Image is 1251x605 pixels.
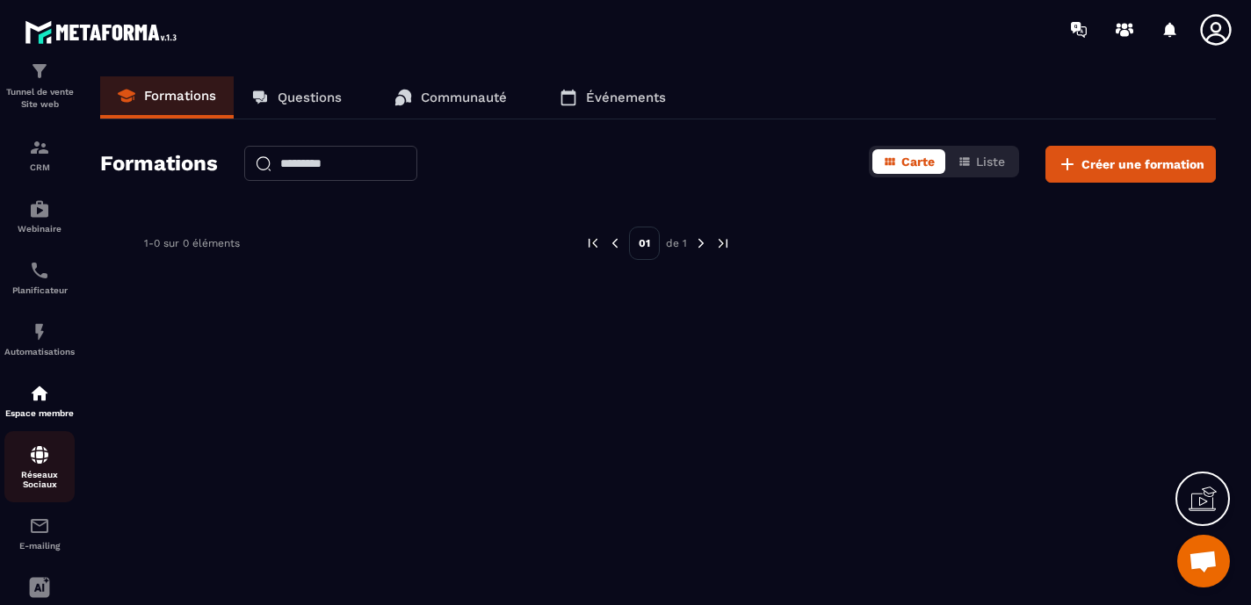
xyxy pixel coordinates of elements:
button: Liste [947,149,1016,174]
img: automations [29,198,50,220]
a: emailemailE-mailing [4,502,75,564]
img: formation [29,61,50,82]
p: 1-0 sur 0 éléments [144,237,240,249]
p: Espace membre [4,408,75,418]
img: prev [585,235,601,251]
a: schedulerschedulerPlanificateur [4,247,75,308]
a: Événements [542,76,683,119]
img: social-network [29,444,50,465]
img: automations [29,383,50,404]
img: email [29,515,50,537]
a: Questions [234,76,359,119]
p: Réseaux Sociaux [4,470,75,489]
a: automationsautomationsAutomatisations [4,308,75,370]
a: Formations [100,76,234,119]
span: Créer une formation [1081,155,1204,173]
img: automations [29,321,50,342]
a: automationsautomationsWebinaire [4,185,75,247]
p: 01 [629,227,660,260]
img: formation [29,137,50,158]
p: de 1 [666,236,687,250]
p: Tunnel de vente Site web [4,86,75,111]
span: Liste [976,155,1005,169]
span: Carte [901,155,935,169]
a: formationformationTunnel de vente Site web [4,47,75,124]
img: prev [607,235,623,251]
h2: Formations [100,146,218,183]
p: Questions [278,90,342,105]
a: social-networksocial-networkRéseaux Sociaux [4,431,75,502]
a: Communauté [377,76,524,119]
img: next [693,235,709,251]
p: Planificateur [4,285,75,295]
a: formationformationCRM [4,124,75,185]
p: Webinaire [4,224,75,234]
p: Événements [586,90,666,105]
div: Ouvrir le chat [1177,535,1230,587]
p: Communauté [421,90,507,105]
p: Formations [144,88,216,104]
img: logo [25,16,183,48]
img: scheduler [29,260,50,281]
button: Créer une formation [1045,146,1216,183]
p: E-mailing [4,541,75,551]
img: next [715,235,731,251]
p: CRM [4,162,75,172]
button: Carte [872,149,945,174]
a: automationsautomationsEspace membre [4,370,75,431]
p: Automatisations [4,347,75,357]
